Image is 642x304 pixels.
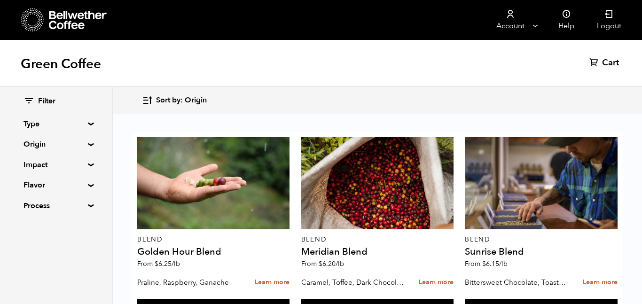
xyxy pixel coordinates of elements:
[156,95,207,106] span: Sort by: Origin
[336,259,344,268] span: /lb
[23,179,88,191] summary: Flavor
[23,200,88,211] summary: Process
[137,275,241,289] p: Praline, Raspberry, Ganache
[583,273,618,293] a: Learn more
[301,247,454,257] h4: Meridian Blend
[23,159,88,171] summary: Impact
[602,57,619,69] span: Cart
[419,273,454,293] a: Learn more
[499,259,508,268] span: /lb
[589,57,621,69] a: Cart
[155,259,158,268] span: $
[482,259,508,268] bdi: 6.15
[482,259,486,268] span: $
[301,275,405,289] p: Caramel, Toffee, Dark Chocolate
[301,236,454,243] p: Blend
[465,275,568,289] p: Bittersweet Chocolate, Toasted Marshmallow, Candied Orange, Praline
[319,259,322,268] span: $
[172,259,180,268] span: /lb
[319,259,344,268] bdi: 6.20
[142,89,207,111] button: Sort by: Origin
[23,118,88,130] summary: Type
[255,273,290,293] a: Learn more
[137,236,290,243] p: Blend
[21,55,101,72] h1: Green Coffee
[38,96,55,107] span: Filter
[465,236,617,243] p: Blend
[137,259,180,268] span: From
[155,259,180,268] bdi: 6.25
[301,259,344,268] span: From
[137,247,290,257] h4: Golden Hour Blend
[465,259,508,268] span: From
[23,139,88,150] summary: Origin
[465,247,617,257] h4: Sunrise Blend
